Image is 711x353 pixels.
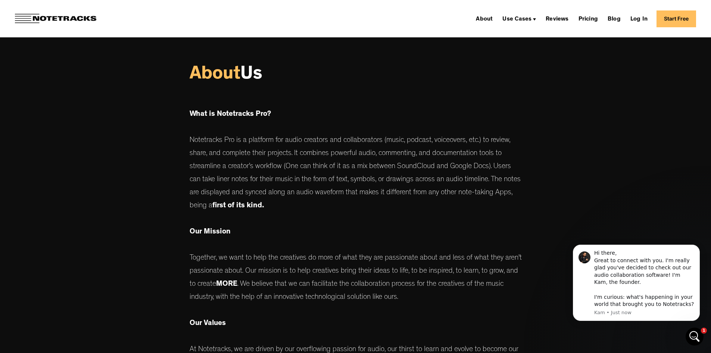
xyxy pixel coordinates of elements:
a: Blog [605,13,624,25]
div: Use Cases [502,16,531,22]
strong: MORE [216,281,237,288]
strong: first of its kind. ‍ Our Mission [190,202,264,236]
a: Reviews [543,13,571,25]
strong: Our Values [190,320,226,327]
a: Start Free [657,10,696,27]
span: About [190,66,240,84]
a: About [473,13,496,25]
a: Log In [627,13,651,25]
strong: What is Notetracks Pro? [190,111,271,118]
iframe: Intercom notifications message [562,233,711,333]
span: 1 [701,328,707,334]
div: Use Cases [499,13,539,25]
h1: Us [190,64,522,87]
iframe: Intercom live chat [686,328,704,346]
a: Pricing [576,13,601,25]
